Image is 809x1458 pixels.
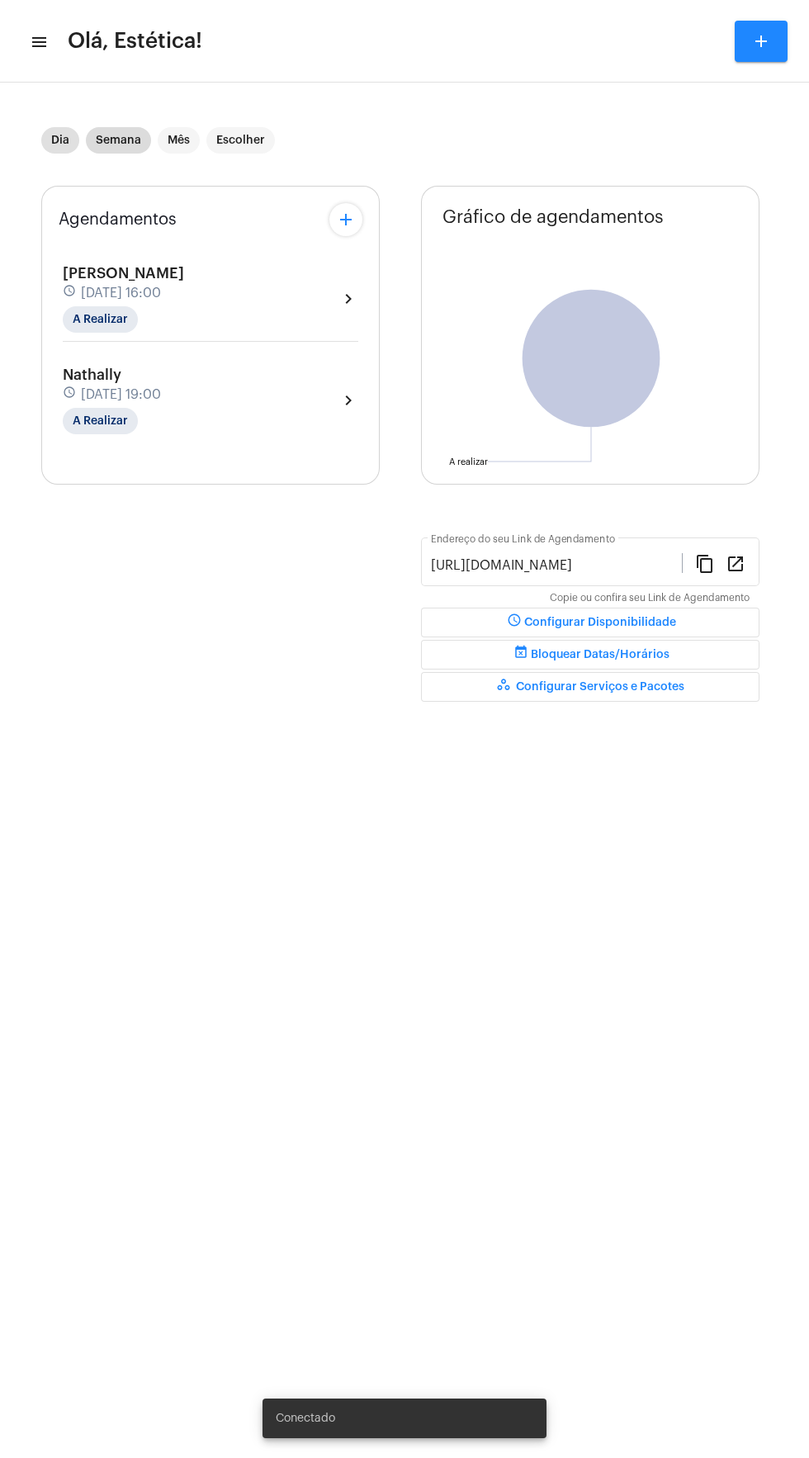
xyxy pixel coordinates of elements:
mat-icon: chevron_right [338,289,358,309]
mat-icon: event_busy [511,645,531,665]
mat-chip: Dia [41,127,79,154]
mat-chip: Semana [86,127,151,154]
span: Gráfico de agendamentos [442,207,664,227]
button: Bloquear Datas/Horários [421,640,759,670]
mat-icon: content_copy [695,553,715,573]
mat-chip: Escolher [206,127,275,154]
mat-hint: Copie ou confira seu Link de Agendamento [550,593,750,604]
mat-icon: schedule [63,284,78,302]
span: Configurar Disponibilidade [504,617,676,628]
span: Configurar Serviços e Pacotes [496,681,684,693]
span: Agendamentos [59,211,177,229]
input: Link [431,558,682,573]
mat-chip: A Realizar [63,306,138,333]
mat-icon: open_in_new [726,553,745,573]
mat-icon: schedule [63,386,78,404]
button: Configurar Serviços e Pacotes [421,672,759,702]
span: Olá, Estética! [68,28,202,54]
button: Configurar Disponibilidade [421,608,759,637]
mat-icon: sidenav icon [30,32,46,52]
mat-icon: add [751,31,771,51]
mat-icon: chevron_right [338,391,358,410]
mat-icon: schedule [504,613,524,632]
span: [DATE] 19:00 [81,387,161,402]
span: [PERSON_NAME] [63,266,184,281]
span: Nathally [63,367,121,382]
text: A realizar [449,457,488,466]
span: [DATE] 16:00 [81,286,161,301]
mat-chip: Mês [158,127,200,154]
span: Conectado [276,1410,335,1427]
mat-icon: workspaces_outlined [496,677,516,697]
span: Bloquear Datas/Horários [511,649,669,660]
mat-icon: add [336,210,356,230]
mat-chip: A Realizar [63,408,138,434]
